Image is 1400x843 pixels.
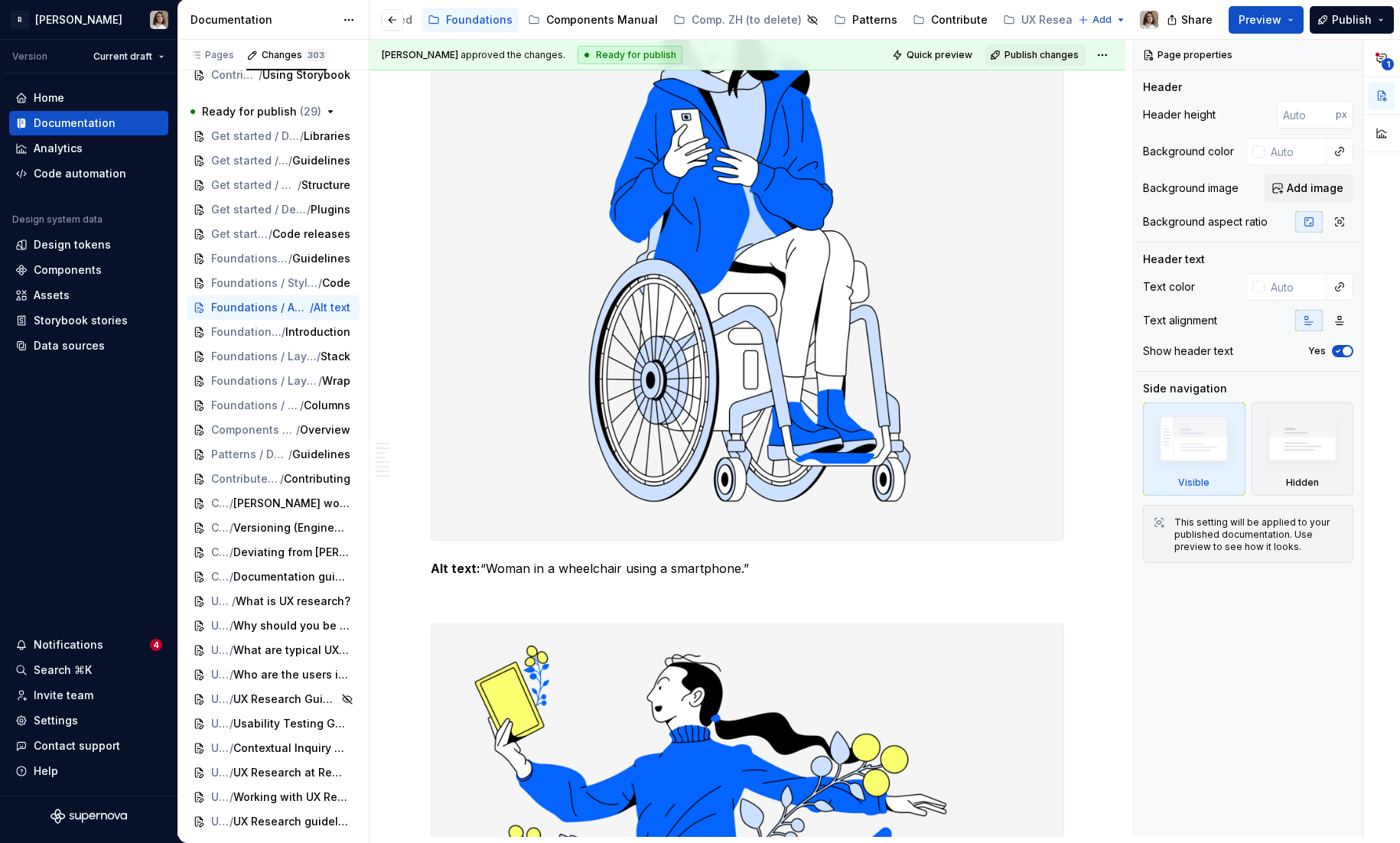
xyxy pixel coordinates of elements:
span: UX Research [211,643,230,658]
a: UX Research/Why should you be interested in UX research? [187,614,360,638]
a: Contribute / Contributing/Contributing [187,467,360,491]
p: “Woman in a wheelchair using a smartphone.” [431,559,1064,578]
div: Invite team [34,688,93,703]
span: 303 [305,49,327,61]
span: Introduction [285,324,350,340]
div: Home [34,90,64,106]
div: Show header text [1143,343,1233,359]
span: / [230,765,233,780]
label: Yes [1308,345,1326,357]
button: Publish changes [985,44,1086,66]
span: Who are the users in UX research? [233,667,350,682]
a: Documentation [9,111,168,135]
div: Contact support [34,738,120,753]
span: / [282,324,285,340]
span: Why should you be interested in UX research? [233,618,350,633]
button: Preview [1229,6,1304,34]
span: Usability Testing Guideline [233,716,350,731]
button: Search ⌘K [9,658,168,682]
div: Search ⌘K [34,662,92,678]
span: Columns [304,398,350,413]
a: Storybook stories [9,308,168,333]
span: Libraries [304,129,350,144]
span: Contributing [284,471,350,487]
a: Patterns [828,8,903,32]
div: Documentation [34,116,116,131]
a: Foundations / Styles / Typography/Guidelines [187,246,360,271]
div: Foundations [446,12,513,28]
div: Side navigation [1143,381,1227,396]
a: UX Research [997,8,1112,32]
div: Pages [190,49,234,61]
div: Design system data [12,213,103,226]
span: Contribute / Contributing [211,496,230,511]
div: Storybook stories [34,313,128,328]
span: Get started / Design / Figma setup [211,153,288,168]
span: / [230,667,233,682]
button: R[PERSON_NAME]Sandrina pereira [3,3,174,36]
span: / [230,716,233,731]
a: Settings [9,708,168,733]
span: Share [1181,12,1213,28]
span: Wrap [322,373,350,389]
a: Get started / Design / Figma setup/Guidelines [187,148,360,173]
span: Ready for publish [202,104,321,119]
span: / [232,594,236,609]
a: Supernova Logo [50,809,127,824]
span: Using Storybook [262,67,350,83]
div: R [11,11,29,29]
span: / [280,471,284,487]
span: Foundations / Layout [211,398,300,413]
button: Add image [1265,174,1353,202]
span: UX Research / UX Research Guidelines [211,740,230,756]
span: Foundations / Layout [211,349,317,364]
span: Contribute / Contributing [211,520,230,535]
div: Comp. ZH (to delete) [692,12,802,28]
span: / [318,373,322,389]
button: Help [9,759,168,783]
a: Foundations [422,8,519,32]
span: Versioning (Engineering) [233,520,350,535]
button: Current draft [86,46,171,67]
span: Quick preview [907,49,972,61]
div: Hidden [1286,477,1319,489]
span: Components Manual / Table / Table Control 🏗️ [211,422,296,438]
a: Code automation [9,161,168,186]
a: Design tokens [9,233,168,257]
span: Publish changes [1004,49,1079,61]
img: Sandrina pereira [150,11,168,29]
a: Contribute / Contributing/Versioning (Engineering) [187,516,360,540]
span: Foundations / Layout [211,373,318,389]
button: Quick preview [887,44,979,66]
span: Get started / Changelog / Releases [211,226,269,242]
a: UX Research/UX Research guidelines [187,809,360,834]
span: / [230,618,233,633]
a: Foundations / Layout/Stack [187,344,360,369]
a: Invite team [9,683,168,708]
span: UX Research / UX Research Guidelines [211,692,230,707]
span: UX Research [211,618,230,633]
span: Add image [1287,181,1343,196]
a: Contribute [907,8,994,32]
div: Notifications [34,637,103,653]
a: Patterns / Designing with AI ✨/Guidelines [187,442,360,467]
div: Settings [34,713,78,728]
div: UX Research [1021,12,1089,28]
div: Ready for publish [578,46,682,64]
span: Alt text [314,300,350,315]
input: Auto [1277,101,1336,129]
div: Design tokens [34,237,111,252]
span: / [288,447,292,462]
span: Publish [1332,12,1372,28]
span: Get started / Design / Figma setup [211,129,300,144]
span: Foundations / Styles / Typography [211,275,318,291]
a: UX Research/What are typical UX research methods? [187,638,360,662]
img: Sandrina pereira [1140,11,1158,29]
a: Data sources [9,334,168,358]
a: Contribute / Contributing/Deviating from [PERSON_NAME] [187,540,360,565]
div: Hidden [1252,402,1354,496]
span: Foundations / Accessibility [211,300,310,315]
a: Get started / Design / Figma setup/Plugins [187,197,360,222]
a: UX Research / UX Research Guidelines/UX Research Guidelines [187,687,360,711]
span: Code [322,275,350,291]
